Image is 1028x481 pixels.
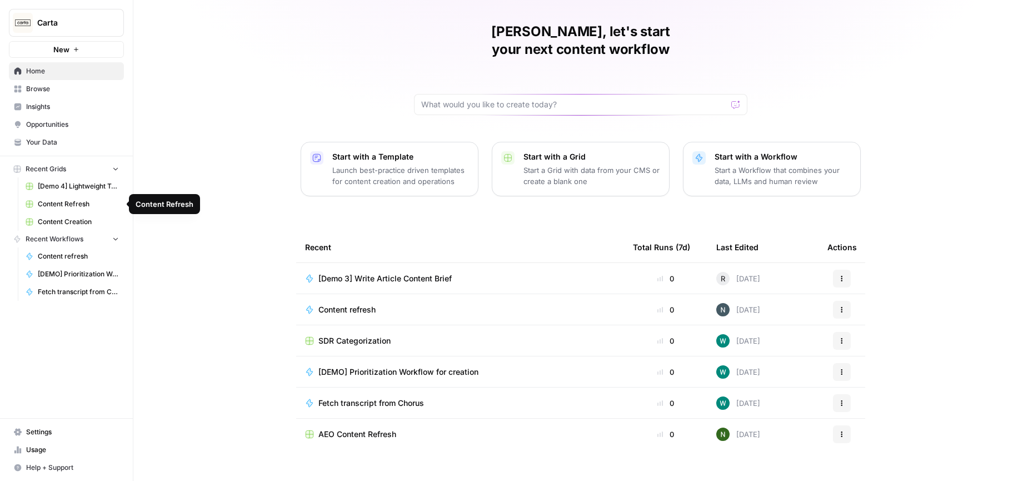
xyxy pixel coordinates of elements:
div: 0 [633,366,698,378]
span: [DEMO] Prioritization Workflow for creation [38,269,119,279]
a: [DEMO] Prioritization Workflow for creation [305,366,615,378]
button: Start with a WorkflowStart a Workflow that combines your data, LLMs and human review [683,142,861,196]
span: AEO Content Refresh [318,429,396,440]
span: Usage [26,445,119,455]
input: What would you like to create today? [421,99,727,110]
span: Browse [26,84,119,94]
a: AEO Content Refresh [305,429,615,440]
img: vaiar9hhcrg879pubqop5lsxqhgw [716,365,730,379]
span: Fetch transcript from Chorus [318,398,424,409]
span: Recent Workflows [26,234,83,244]
a: Browse [9,80,124,98]
img: vaiar9hhcrg879pubqop5lsxqhgw [716,334,730,348]
div: Last Edited [716,232,758,262]
img: vaiar9hhcrg879pubqop5lsxqhgw [716,396,730,410]
a: Content refresh [305,304,615,315]
div: Recent [305,232,615,262]
div: [DATE] [716,272,760,285]
p: Start a Grid with data from your CMS or create a blank one [523,165,660,187]
button: Recent Grids [9,161,124,177]
span: Content refresh [38,251,119,261]
button: Start with a GridStart a Grid with data from your CMS or create a blank one [492,142,670,196]
a: Your Data [9,133,124,151]
p: Start a Workflow that combines your data, LLMs and human review [715,165,851,187]
a: Home [9,62,124,80]
a: [Demo 3] Write Article Content Brief [305,273,615,284]
p: Start with a Grid [523,151,660,162]
span: Fetch transcript from Chorus [38,287,119,297]
div: [DATE] [716,428,760,441]
a: Fetch transcript from Chorus [305,398,615,409]
p: Start with a Workflow [715,151,851,162]
a: [Demo 4] Lightweight Topic Prioritization Grid [21,177,124,195]
p: Launch best-practice driven templates for content creation and operations [332,165,469,187]
span: Recent Grids [26,164,66,174]
span: Your Data [26,137,119,147]
button: Workspace: Carta [9,9,124,37]
p: Start with a Template [332,151,469,162]
a: [DEMO] Prioritization Workflow for creation [21,265,124,283]
a: Fetch transcript from Chorus [21,283,124,301]
div: [DATE] [716,303,760,316]
a: Insights [9,98,124,116]
div: 0 [633,273,698,284]
button: Start with a TemplateLaunch best-practice driven templates for content creation and operations [301,142,478,196]
span: Opportunities [26,120,119,130]
span: [Demo 4] Lightweight Topic Prioritization Grid [38,181,119,191]
a: Opportunities [9,116,124,133]
span: Content refresh [318,304,376,315]
button: Recent Workflows [9,231,124,247]
a: SDR Categorization [305,335,615,346]
a: Usage [9,441,124,459]
div: Total Runs (7d) [633,232,690,262]
a: Content Refresh [21,195,124,213]
span: New [53,44,69,55]
span: Content Refresh [38,199,119,209]
span: Home [26,66,119,76]
button: Help + Support [9,459,124,477]
span: Help + Support [26,463,119,473]
span: [DEMO] Prioritization Workflow for creation [318,366,478,378]
div: [DATE] [716,365,760,379]
div: [DATE] [716,396,760,410]
img: mfx9qxiwvwbk9y2m949wqpoopau8 [716,303,730,316]
a: Settings [9,423,124,441]
div: Actions [827,232,857,262]
span: SDR Categorization [318,335,391,346]
span: Content Creation [38,217,119,227]
h1: [PERSON_NAME], let's start your next content workflow [414,23,747,58]
span: Insights [26,102,119,112]
button: New [9,41,124,58]
span: [Demo 3] Write Article Content Brief [318,273,452,284]
a: Content Creation [21,213,124,231]
span: R [721,273,725,284]
img: Carta Logo [13,13,33,33]
div: 0 [633,429,698,440]
div: [DATE] [716,334,760,348]
div: 0 [633,304,698,315]
img: g4o9tbhziz0738ibrok3k9f5ina6 [716,428,730,441]
a: Content refresh [21,247,124,265]
span: Carta [37,17,104,28]
span: Settings [26,427,119,437]
div: 0 [633,398,698,409]
div: 0 [633,335,698,346]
